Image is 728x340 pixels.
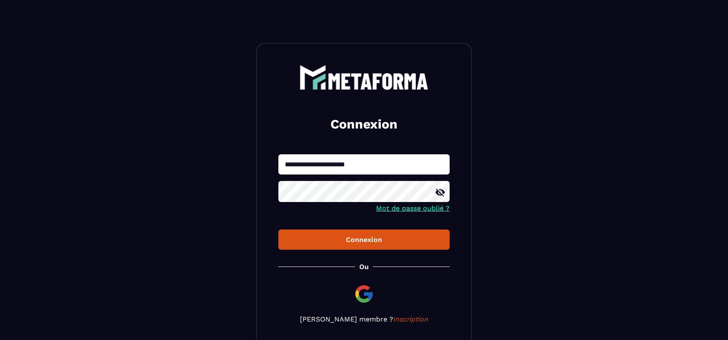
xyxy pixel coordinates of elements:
a: Mot de passe oublié ? [376,204,450,212]
button: Connexion [278,230,450,250]
img: google [354,284,374,304]
p: Ou [359,263,369,271]
a: logo [278,65,450,90]
a: Inscription [393,315,429,323]
img: logo [299,65,429,90]
p: [PERSON_NAME] membre ? [278,315,450,323]
h2: Connexion [289,116,439,133]
div: Connexion [285,236,443,244]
